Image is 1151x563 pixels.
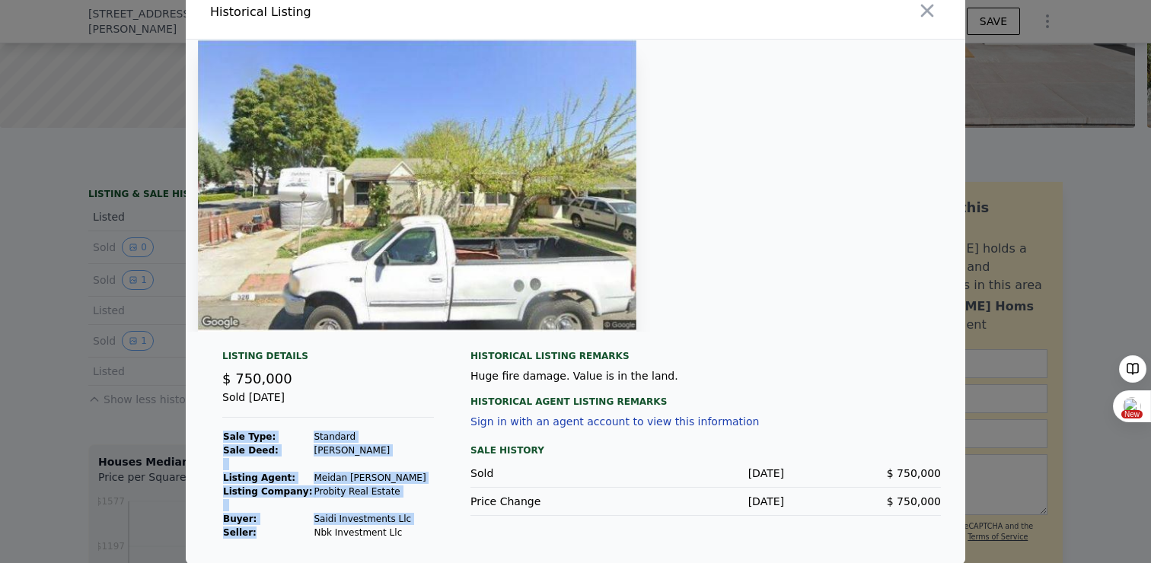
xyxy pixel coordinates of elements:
[223,527,257,538] strong: Seller :
[470,466,627,481] div: Sold
[470,383,941,408] div: Historical Agent Listing Remarks
[470,368,941,383] div: Huge fire damage. Value is in the land.
[223,431,276,442] strong: Sale Type:
[222,371,292,386] span: $ 750,000
[223,472,295,483] strong: Listing Agent:
[470,441,941,460] div: Sale History
[313,430,426,444] td: Standard
[313,512,426,526] td: Saidi Investments Llc
[470,350,941,362] div: Historical Listing remarks
[627,466,784,481] div: [DATE]
[887,495,941,507] span: $ 750,000
[210,3,569,21] div: Historical Listing
[470,494,627,509] div: Price Change
[313,526,426,539] td: Nbk Investment Llc
[470,415,759,428] button: Sign in with an agent account to view this information
[313,444,426,457] td: [PERSON_NAME]
[627,494,784,509] div: [DATE]
[223,486,312,497] strong: Listing Company:
[222,390,434,418] div: Sold [DATE]
[313,471,426,485] td: Meidan [PERSON_NAME]
[313,485,426,498] td: Probity Real Estate
[198,40,636,332] img: Property Img
[223,514,257,524] strong: Buyer :
[887,467,941,479] span: $ 750,000
[222,350,434,368] div: Listing Details
[223,445,279,456] strong: Sale Deed:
